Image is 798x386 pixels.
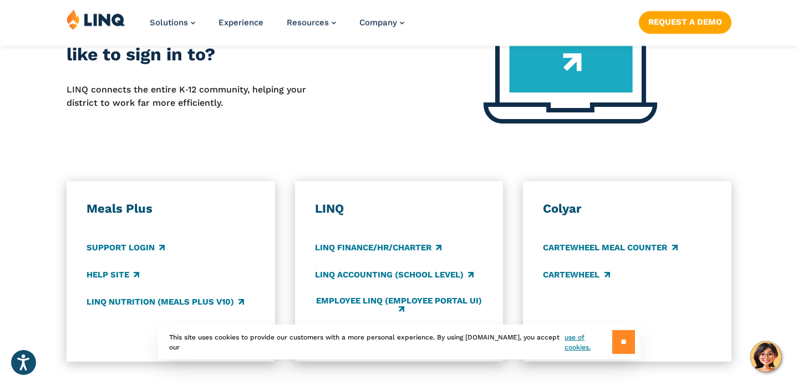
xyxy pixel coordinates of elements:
[67,9,125,30] img: LINQ | K‑12 Software
[359,18,404,28] a: Company
[67,83,332,110] p: LINQ connects the entire K‑12 community, helping your district to work far more efficiently.
[359,18,397,28] span: Company
[543,269,609,281] a: CARTEWHEEL
[287,18,329,28] span: Resources
[150,9,404,45] nav: Primary Navigation
[287,18,336,28] a: Resources
[315,269,474,281] a: LINQ Accounting (school level)
[158,325,641,359] div: This site uses cookies to provide our customers with a more personal experience. By using [DOMAIN...
[315,241,441,254] a: LINQ Finance/HR/Charter
[543,201,711,217] h3: Colyar
[87,296,244,308] a: LINQ Nutrition (Meals Plus v10)
[543,241,677,254] a: CARTEWHEEL Meal Counter
[87,241,165,254] a: Support Login
[150,18,188,28] span: Solutions
[87,269,139,281] a: Help Site
[150,18,195,28] a: Solutions
[750,341,781,372] button: Hello, have a question? Let’s chat.
[639,9,731,33] nav: Button Navigation
[87,201,255,217] h3: Meals Plus
[565,332,612,352] a: use of cookies.
[315,296,484,314] a: Employee LINQ (Employee Portal UI)
[639,11,731,33] a: Request a Demo
[315,201,484,217] h3: LINQ
[218,18,263,28] a: Experience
